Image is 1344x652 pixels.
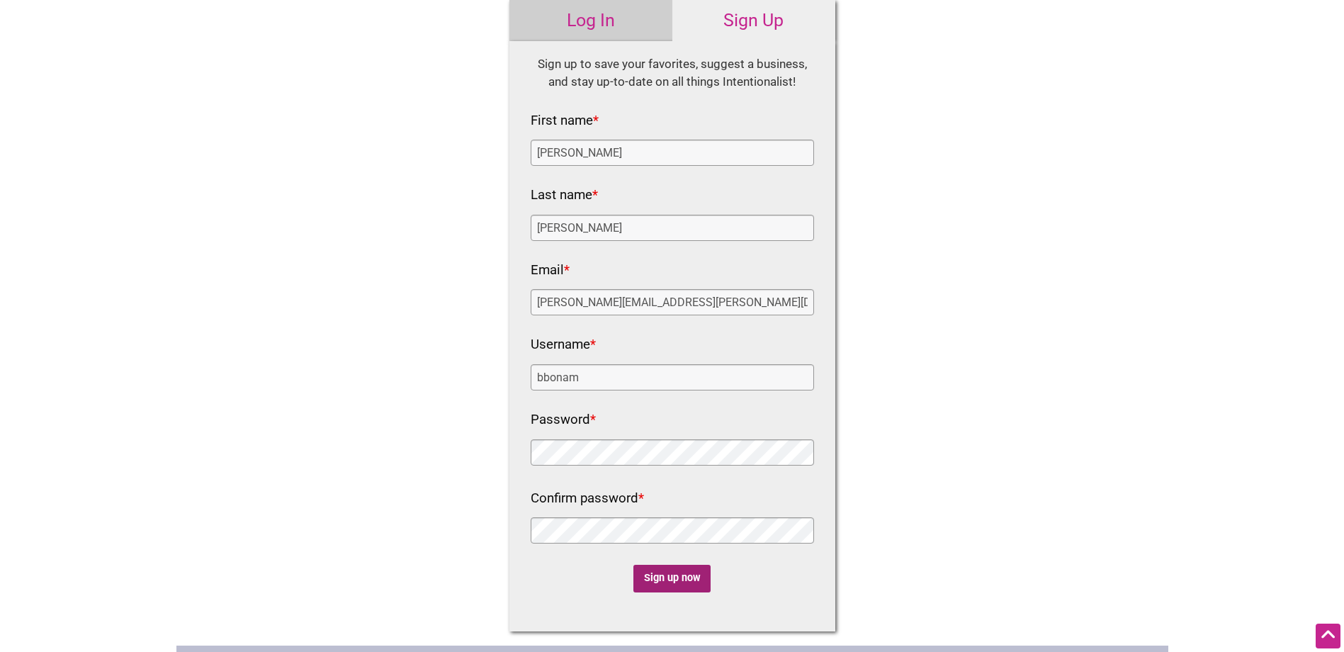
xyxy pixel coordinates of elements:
label: Email [531,259,570,283]
label: Password [531,408,596,432]
div: Scroll Back to Top [1316,624,1340,648]
label: Username [531,333,596,357]
label: Last name [531,184,598,208]
label: First name [531,109,599,133]
div: Sign up to save your favorites, suggest a business, and stay up-to-date on all things Intentional... [531,55,814,91]
label: Confirm password [531,487,644,511]
input: Sign up now [633,565,711,592]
